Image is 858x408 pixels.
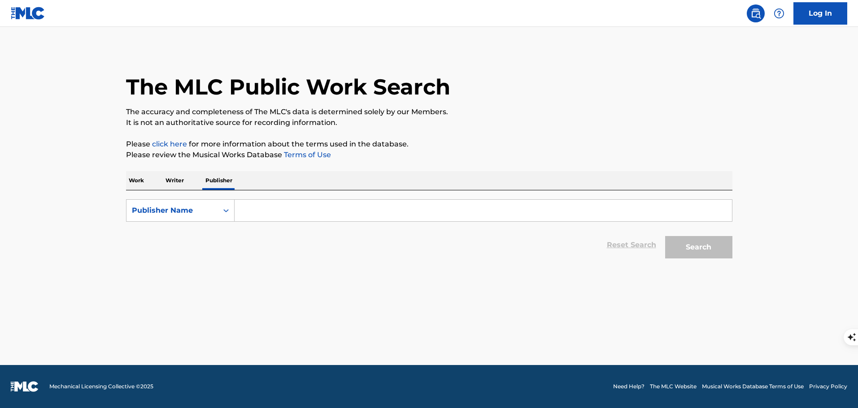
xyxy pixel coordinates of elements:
[747,4,765,22] a: Public Search
[126,107,732,117] p: The accuracy and completeness of The MLC's data is determined solely by our Members.
[770,4,788,22] div: Help
[126,139,732,150] p: Please for more information about the terms used in the database.
[126,199,732,263] form: Search Form
[152,140,187,148] a: click here
[11,7,45,20] img: MLC Logo
[126,73,450,100] h1: The MLC Public Work Search
[809,382,847,391] a: Privacy Policy
[132,205,213,216] div: Publisher Name
[650,382,697,391] a: The MLC Website
[49,382,153,391] span: Mechanical Licensing Collective © 2025
[750,8,761,19] img: search
[126,150,732,160] p: Please review the Musical Works Database
[163,171,187,190] p: Writer
[774,8,784,19] img: help
[126,117,732,128] p: It is not an authoritative source for recording information.
[11,381,39,392] img: logo
[813,365,858,408] iframe: Chat Widget
[793,2,847,25] a: Log In
[126,171,147,190] p: Work
[613,382,645,391] a: Need Help?
[702,382,804,391] a: Musical Works Database Terms of Use
[203,171,235,190] p: Publisher
[282,150,331,159] a: Terms of Use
